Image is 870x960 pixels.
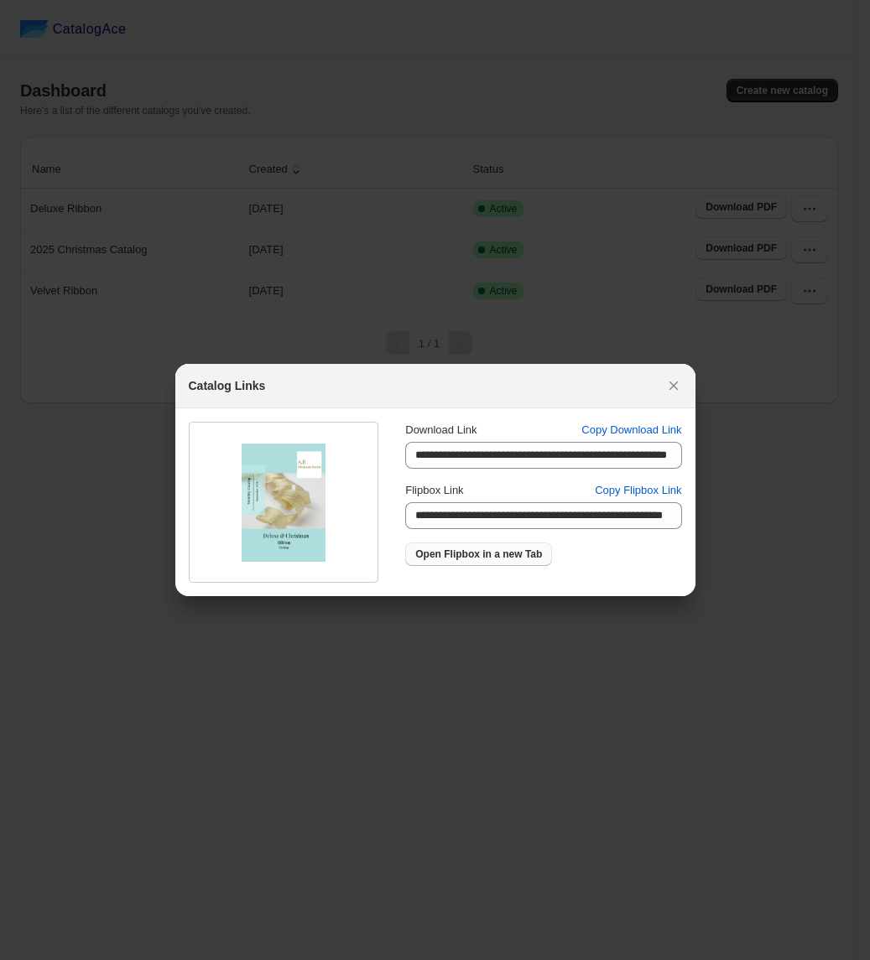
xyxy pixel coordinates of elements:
button: Copy Download Link [571,417,691,444]
img: thumbImage [242,444,326,562]
span: Copy Download Link [581,422,681,438]
span: Flipbox Link [405,484,463,496]
h2: Catalog Links [189,377,266,394]
span: Open Flipbox in a new Tab [415,547,542,561]
button: Copy Flipbox Link [585,477,691,504]
span: Copy Flipbox Link [595,482,681,499]
span: Download Link [405,423,477,436]
a: Open Flipbox in a new Tab [405,542,552,566]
